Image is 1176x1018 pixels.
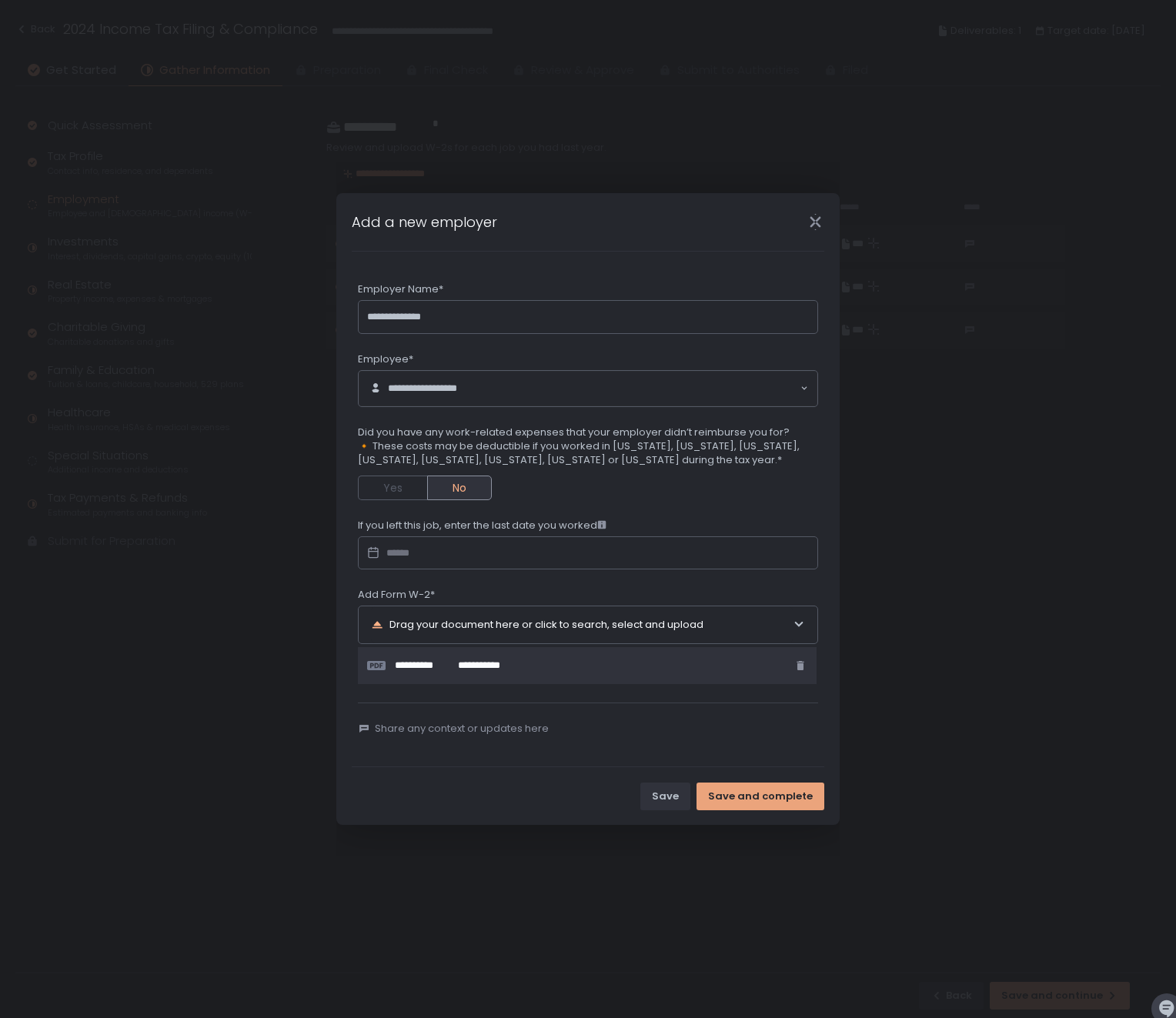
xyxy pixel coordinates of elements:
[358,519,606,532] span: If you left this job, enter the last date you worked
[358,536,818,570] input: Datepicker input
[359,371,817,406] div: Search for option
[358,476,427,500] button: Yes
[358,588,435,602] span: Add Form W-2*
[790,213,840,231] div: Close
[640,783,690,810] button: Save
[358,282,443,296] span: Employer Name*
[479,380,799,397] input: Search for option
[358,426,818,439] span: Did you have any work-related expenses that your employer didn’t reimburse you for?
[352,212,497,232] h1: Add a new employer
[652,789,679,803] div: Save
[427,476,492,500] button: No
[708,789,813,803] div: Save and complete
[697,783,824,810] button: Save and complete
[358,439,818,467] span: 🔸 These costs may be deductible if you worked in [US_STATE], [US_STATE], [US_STATE], [US_STATE], ...
[358,352,413,366] span: Employee*
[375,722,549,736] span: Share any context or updates here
